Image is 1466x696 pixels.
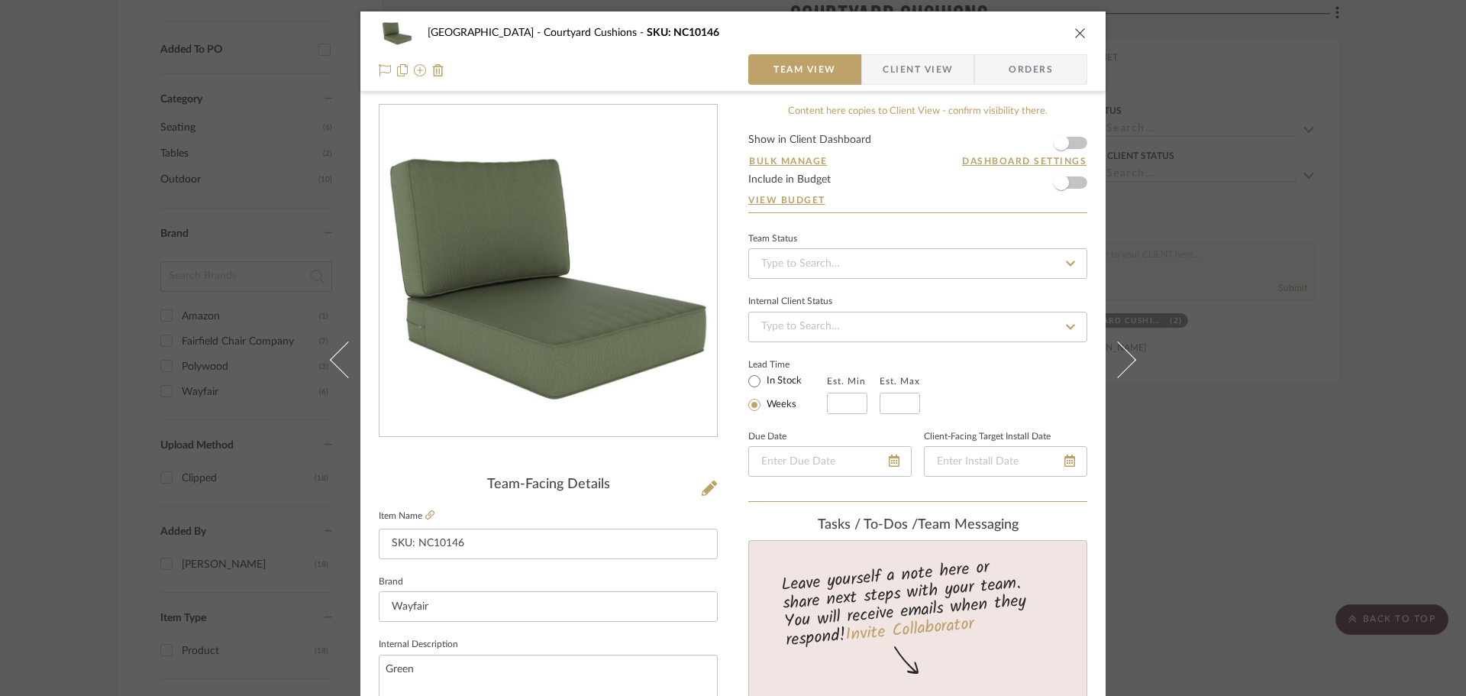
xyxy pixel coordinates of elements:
[764,398,796,412] label: Weeks
[748,517,1087,534] div: team Messaging
[379,105,717,437] div: 0
[748,446,912,477] input: Enter Due Date
[818,518,918,532] span: Tasks / To-Dos /
[827,376,866,387] label: Est. Min
[379,591,718,622] input: Enter Brand
[764,374,802,388] label: In Stock
[844,611,975,649] a: Invite Collaborator
[924,446,1087,477] input: Enter Install Date
[379,18,415,48] img: 00d5afdc-2e74-42d0-8dca-56c6c719b15c_48x40.jpg
[432,64,444,76] img: Remove from project
[748,312,1087,342] input: Type to Search…
[748,235,797,243] div: Team Status
[748,194,1087,206] a: View Budget
[961,154,1087,168] button: Dashboard Settings
[748,433,786,441] label: Due Date
[992,54,1070,85] span: Orders
[748,248,1087,279] input: Type to Search…
[747,551,1090,653] div: Leave yourself a note here or share next steps with your team. You will receive emails when they ...
[748,104,1087,119] div: Content here copies to Client View - confirm visibility there.
[924,433,1051,441] label: Client-Facing Target Install Date
[379,529,718,559] input: Enter Item Name
[748,298,832,306] div: Internal Client Status
[544,28,647,38] span: Courtyard Cushions
[379,477,718,494] div: Team-Facing Details
[773,54,836,85] span: Team View
[379,510,434,523] label: Item Name
[383,105,714,437] img: 00d5afdc-2e74-42d0-8dca-56c6c719b15c_436x436.jpg
[883,54,953,85] span: Client View
[880,376,920,387] label: Est. Max
[379,641,458,649] label: Internal Description
[748,371,827,414] mat-radio-group: Select item type
[1074,26,1087,40] button: close
[428,28,544,38] span: [GEOGRAPHIC_DATA]
[748,358,827,371] label: Lead Time
[647,28,719,38] span: SKU: NC10146
[748,154,828,168] button: Bulk Manage
[379,578,403,586] label: Brand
